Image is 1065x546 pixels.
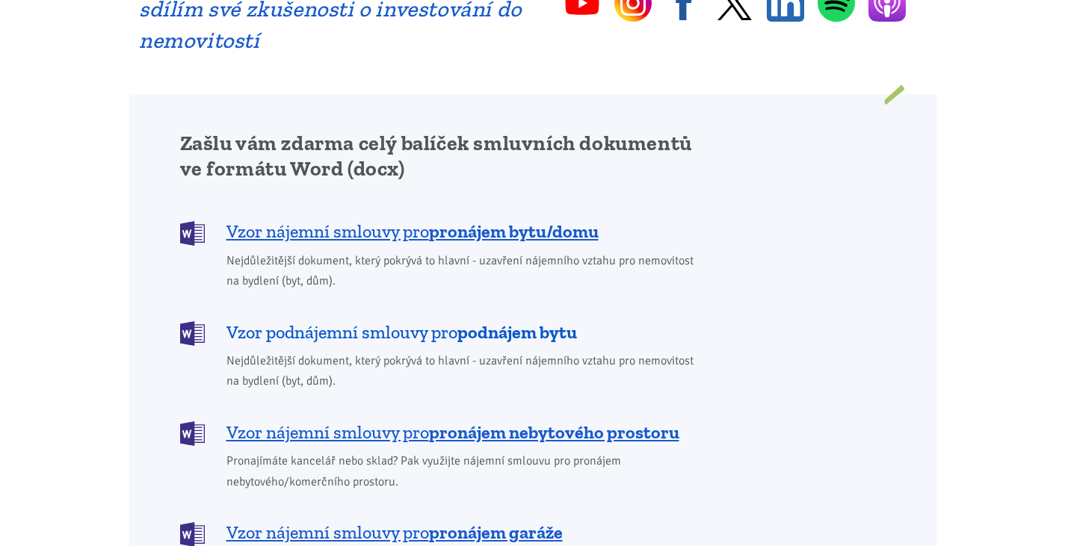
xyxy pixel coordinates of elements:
b: pronájem garáže [429,521,563,543]
h2: Zašlu vám zdarma celý balíček smluvních dokumentů ve formátu Word (docx) [180,131,704,182]
span: Nejdůležitější dokument, který pokrývá to hlavní - uzavření nájemního vztahu pro nemovitost na by... [226,251,704,291]
img: DOCX (Word) [180,421,205,446]
a: Vzor nájemní smlouvy propronájem nebytového prostoru [180,420,704,444]
span: Vzor nájemní smlouvy pro [226,521,563,545]
span: Vzor podnájemní smlouvy pro [226,320,577,344]
span: Vzor nájemní smlouvy pro [226,220,599,243]
b: pronájem bytu/domu [429,220,599,242]
span: Pronajímáte kancelář nebo sklad? Pak využijte nájemní smlouvu pro pronájem nebytového/komerčního ... [226,451,704,491]
a: Vzor nájemní smlouvy propronájem garáže [180,521,704,545]
span: Vzor nájemní smlouvy pro [226,421,679,444]
a: Vzor podnájemní smlouvy propodnájem bytu [180,320,704,344]
b: pronájem nebytového prostoru [429,421,679,443]
img: DOCX (Word) [180,221,205,246]
img: DOCX (Word) [180,321,205,346]
span: Nejdůležitější dokument, který pokrývá to hlavní - uzavření nájemního vztahu pro nemovitost na by... [226,351,704,391]
a: Vzor nájemní smlouvy propronájem bytu/domu [180,220,704,244]
b: podnájem bytu [457,321,577,343]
